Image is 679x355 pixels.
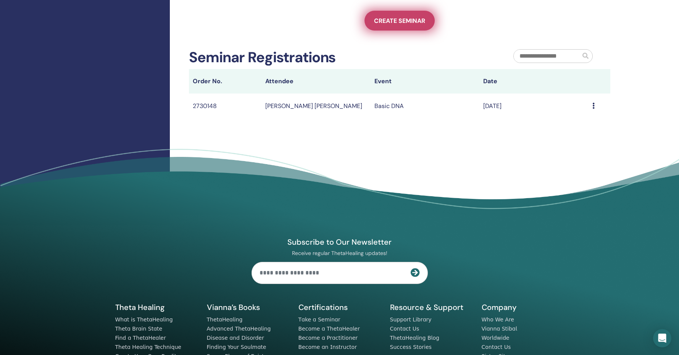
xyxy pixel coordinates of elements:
a: Advanced ThetaHealing [207,326,271,332]
a: ThetaHealing Blog [390,335,439,341]
a: Contact Us [482,344,511,350]
a: ThetaHealing [207,316,243,323]
a: Become a ThetaHealer [298,326,360,332]
a: Find a ThetaHealer [115,335,166,341]
a: Disease and Disorder [207,335,264,341]
a: Contact Us [390,326,419,332]
th: Date [479,69,589,94]
h5: Company [482,302,564,312]
a: Become an Instructor [298,344,357,350]
h5: Resource & Support [390,302,473,312]
a: Finding Your Soulmate [207,344,266,350]
a: Worldwide [482,335,510,341]
p: Receive regular ThetaHealing updates! [252,250,428,257]
a: Take a Seminar [298,316,340,323]
a: Success Stories [390,344,432,350]
th: Order No. [189,69,261,94]
a: Theta Healing Technique [115,344,181,350]
a: Create seminar [364,11,435,31]
h5: Vianna’s Books [207,302,289,312]
th: Attendee [261,69,371,94]
h5: Certifications [298,302,381,312]
a: Theta Brain State [115,326,163,332]
a: What is ThetaHealing [115,316,173,323]
a: Support Library [390,316,432,323]
h2: Seminar Registrations [189,49,336,66]
h4: Subscribe to Our Newsletter [252,237,428,247]
h5: Theta Healing [115,302,198,312]
td: [PERSON_NAME] [PERSON_NAME] [261,94,371,118]
td: Basic DNA [371,94,480,118]
th: Event [371,69,480,94]
div: Open Intercom Messenger [653,329,671,347]
a: Vianna Stibal [482,326,517,332]
a: Become a Practitioner [298,335,358,341]
td: [DATE] [479,94,589,118]
span: Create seminar [374,17,425,25]
td: 2730148 [189,94,261,118]
a: Who We Are [482,316,514,323]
